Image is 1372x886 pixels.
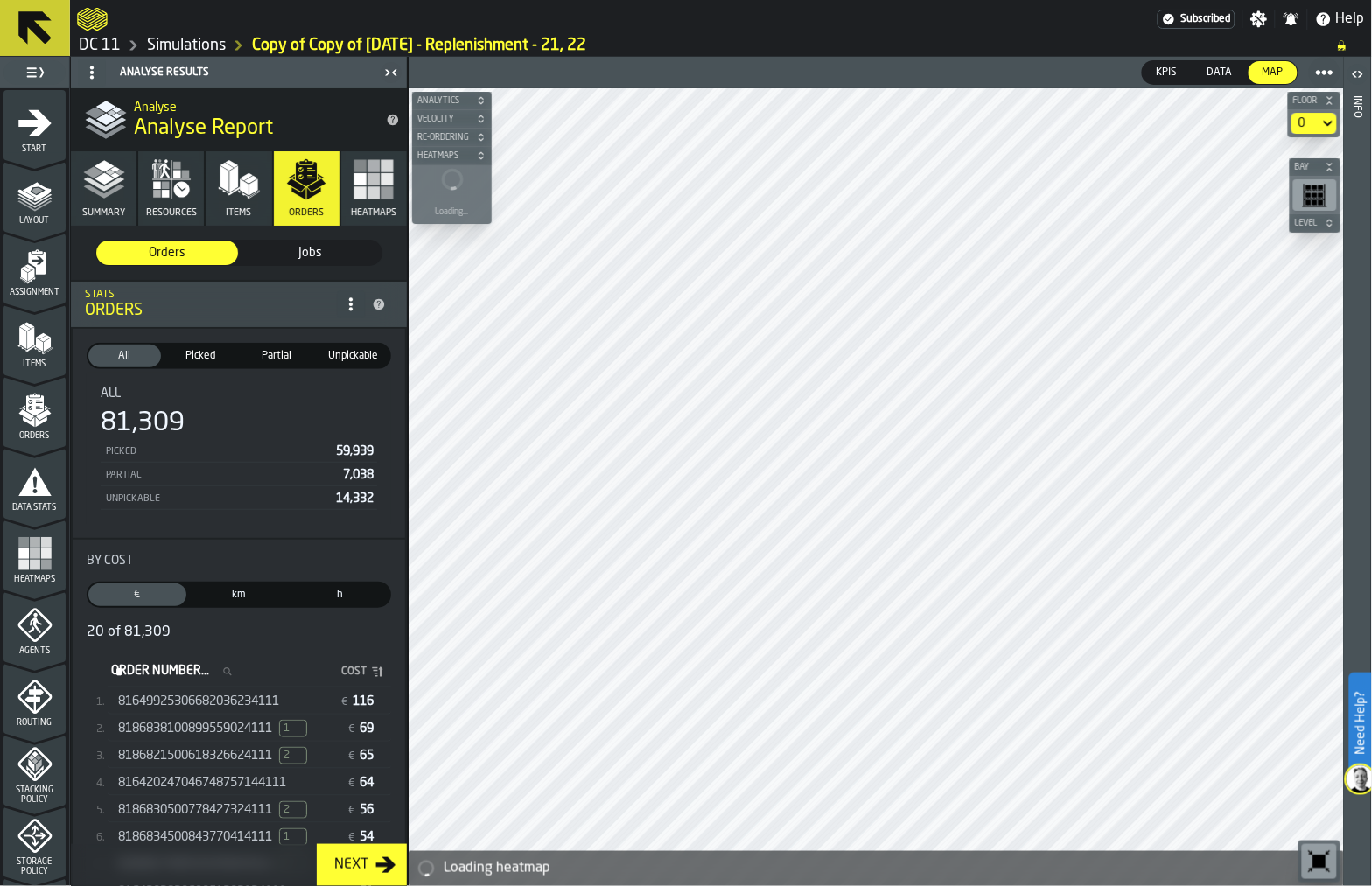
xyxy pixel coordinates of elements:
[1346,60,1370,92] label: button-toggle-Open
[101,486,377,510] div: StatList-item-Unpickable
[3,807,66,877] li: menu Storage Policy
[118,694,279,708] span: 81649925306682036234111
[1276,10,1307,28] label: button-toggle-Notifications
[101,387,377,401] div: Title
[226,207,251,219] span: Items
[3,144,66,154] span: Start
[1243,10,1275,28] label: button-toggle-Settings
[247,244,374,262] span: Jobs
[3,736,66,806] li: menu Stacking Policy
[3,234,66,303] li: menu Assignment
[3,592,66,662] li: menu Agents
[348,832,354,844] span: €
[239,343,315,369] label: button-switch-multi-Partial (7,038)
[1298,116,1312,130] div: DropdownMenuValue-default-floor
[1291,113,1337,134] div: DropdownMenuValue-default-floor
[87,554,391,568] div: Title
[279,747,307,764] span: Unpickable Lines
[193,587,284,603] span: km
[348,805,354,817] span: €
[360,777,377,789] span: 64
[289,207,324,219] span: Orders
[1298,841,1340,883] div: button-toolbar-undefined
[279,828,307,846] span: Unpickable Lines
[412,92,492,109] button: button-
[1158,10,1235,29] a: link-to-/wh/i/2e91095d-d0fa-471d-87cf-b9f7f81665fc/settings/billing
[87,373,391,524] div: stat-All
[104,446,329,457] div: Picked
[290,582,391,608] label: button-switch-multi-Time
[85,301,337,320] div: Orders
[108,715,391,742] div: StatList-item-[object Object]
[163,343,239,369] label: button-switch-multi-Picked (59,939)
[92,348,157,364] span: All
[79,36,121,55] a: link-to-/wh/i/2e91095d-d0fa-471d-87cf-b9f7f81665fc
[3,785,66,805] span: Stacking Policy
[3,575,66,584] span: Heatmaps
[3,857,66,876] span: Storage Policy
[348,723,354,736] span: €
[412,147,492,164] button: button-
[87,582,188,608] label: button-switch-multi-Cost
[244,348,310,364] span: Partial
[1336,9,1365,30] span: Help
[343,469,374,481] span: 7,038
[336,445,374,457] span: 59,939
[118,803,272,817] span: 8186830500778427324111
[414,115,472,124] span: Velocity
[104,493,329,505] div: Unpickable
[327,855,375,876] div: Next
[118,830,272,844] span: 8186834500843770414111
[103,244,231,262] span: Orders
[3,449,66,519] li: menu Data Stats
[118,749,272,763] span: 8186821500618326624111
[414,151,472,161] span: Heatmaps
[1142,60,1193,85] label: button-switch-multi-KPIs
[3,664,66,734] li: menu Routing
[1150,65,1185,80] span: KPIs
[1344,57,1371,886] header: Info
[1158,10,1235,29] div: Menu Subscription
[1200,65,1240,80] span: Data
[1291,163,1321,172] span: Bay
[108,769,391,796] div: StatList-item-[object Object]
[348,778,354,790] span: €
[295,587,386,603] span: h
[111,664,209,678] span: label
[3,359,66,369] span: Items
[82,207,125,219] span: Summary
[409,851,1344,886] div: alert-Loading heatmap
[351,207,396,219] span: Heatmaps
[77,3,108,35] a: logo-header
[239,240,382,266] label: button-switch-multi-Jobs
[315,343,391,369] label: button-switch-multi-Unpickable (14,332)
[414,96,472,106] span: Analytics
[1143,61,1192,84] div: thumb
[360,722,377,735] span: 69
[412,848,511,883] a: logo-header
[95,240,239,266] label: button-switch-multi-Orders
[108,742,391,769] div: StatList-item-[object Object]
[1288,92,1340,109] button: button-
[101,387,121,401] span: All
[314,666,367,678] span: Cost
[317,345,389,367] div: thumb
[87,343,163,369] label: button-switch-multi-All (81,309)
[3,216,66,226] span: Layout
[320,348,386,364] span: Unpickable
[1305,848,1333,876] svg: Reset zoom and position
[436,207,469,217] div: Loading...
[118,722,272,736] span: 8186838100899559024111
[3,162,66,232] li: menu Layout
[252,36,586,55] a: link-to-/wh/i/2e91095d-d0fa-471d-87cf-b9f7f81665fc/simulations/856d976f-1802-4741-b26c-359e98682b28
[1248,60,1298,85] label: button-switch-multi-Map
[341,696,347,708] span: €
[360,804,377,816] span: 56
[412,129,492,146] button: button-
[118,776,286,790] span: 816420247046748757144111
[3,305,66,375] li: menu Items
[134,97,372,115] h2: Sub Title
[1352,92,1364,882] div: Info
[3,288,66,297] span: Assignment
